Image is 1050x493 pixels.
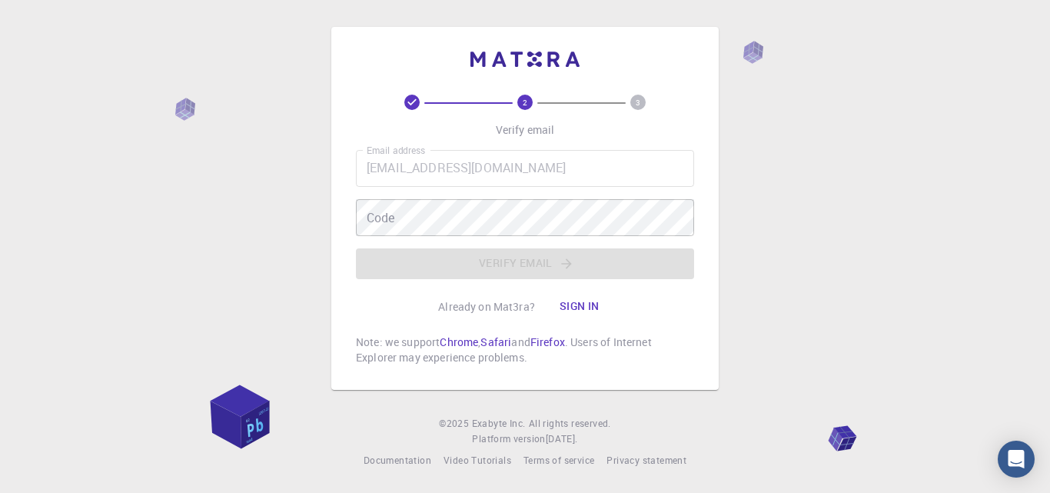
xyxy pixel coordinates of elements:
[606,453,686,468] a: Privacy statement
[356,335,694,365] p: Note: we support , and . Users of Internet Explorer may experience problems.
[998,441,1035,478] div: Open Intercom Messenger
[546,432,578,445] span: [DATE] .
[523,454,594,466] span: Terms of service
[530,335,565,349] a: Firefox
[444,454,511,466] span: Video Tutorials
[523,97,527,108] text: 2
[523,453,594,468] a: Terms of service
[547,291,612,322] button: Sign in
[444,453,511,468] a: Video Tutorials
[496,122,555,138] p: Verify email
[529,416,611,431] span: All rights reserved.
[364,453,431,468] a: Documentation
[546,431,578,447] a: [DATE].
[472,431,545,447] span: Platform version
[367,144,425,157] label: Email address
[472,417,526,429] span: Exabyte Inc.
[364,454,431,466] span: Documentation
[606,454,686,466] span: Privacy statement
[440,335,478,349] a: Chrome
[439,416,471,431] span: © 2025
[472,416,526,431] a: Exabyte Inc.
[438,299,535,315] p: Already on Mat3ra?
[480,335,511,349] a: Safari
[636,97,640,108] text: 3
